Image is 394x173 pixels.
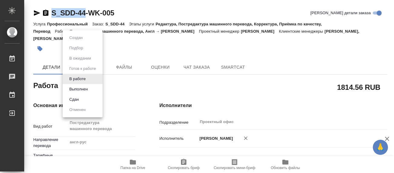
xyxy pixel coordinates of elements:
button: Сдан [67,96,80,103]
button: В ожидании [67,55,93,62]
button: Создан [67,34,84,41]
button: Готов к работе [67,65,98,72]
button: Подбор [67,45,85,51]
button: Выполнен [67,86,90,93]
button: В работе [67,76,87,82]
button: Отменен [67,106,87,113]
